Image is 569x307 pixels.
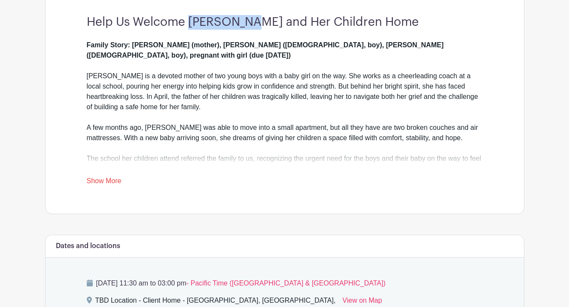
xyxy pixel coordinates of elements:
[87,123,483,153] div: A few months ago, [PERSON_NAME] was able to move into a small apartment, but all they have are tw...
[87,153,483,195] div: The school her children attend referred the family to us, recognizing the urgent need for the boy...
[87,41,444,59] strong: Family Story: [PERSON_NAME] (mother), [PERSON_NAME] ([DEMOGRAPHIC_DATA], boy), [PERSON_NAME] ([DE...
[87,278,483,289] p: [DATE] 11:30 am to 03:00 pm
[87,177,122,188] a: Show More
[87,15,483,30] h3: Help Us Welcome [PERSON_NAME] and Her Children Home
[87,40,483,123] div: [PERSON_NAME] is a devoted mother of two young boys with a baby girl on the way. She works as a c...
[56,242,120,250] h6: Dates and locations
[186,279,386,287] span: - Pacific Time ([GEOGRAPHIC_DATA] & [GEOGRAPHIC_DATA])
